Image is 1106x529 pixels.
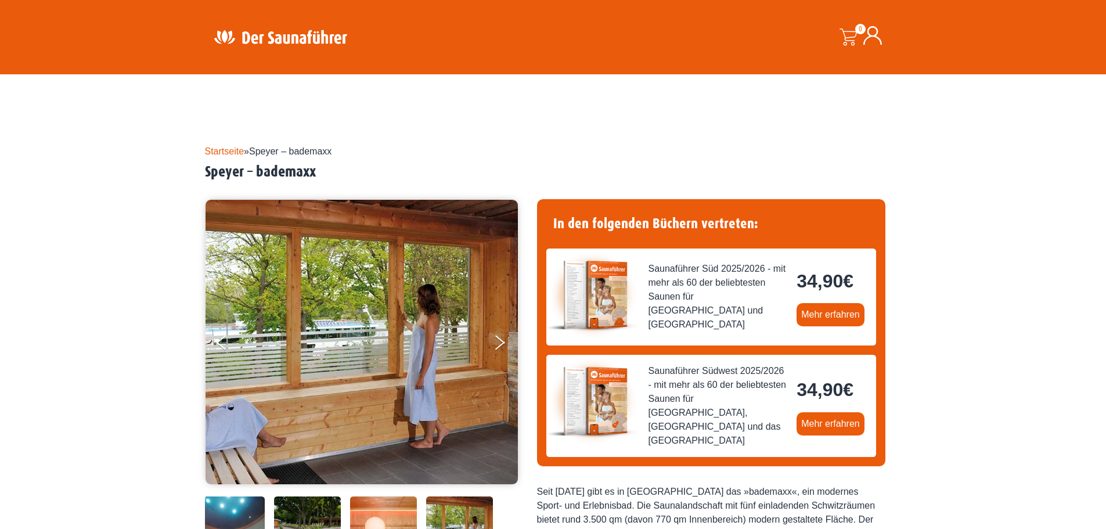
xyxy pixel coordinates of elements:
span: Speyer – bademaxx [249,146,332,156]
span: € [843,379,853,400]
span: € [843,271,853,292]
a: Startseite [205,146,244,156]
a: Mehr erfahren [797,303,864,326]
button: Next [493,330,522,359]
span: Saunaführer Südwest 2025/2026 - mit mehr als 60 der beliebtesten Saunen für [GEOGRAPHIC_DATA], [G... [649,364,788,448]
h4: In den folgenden Büchern vertreten: [546,208,876,239]
span: 0 [855,24,866,34]
img: der-saunafuehrer-2025-suedwest.jpg [546,355,639,448]
bdi: 34,90 [797,271,853,292]
span: Saunaführer Süd 2025/2026 - mit mehr als 60 der beliebtesten Saunen für [GEOGRAPHIC_DATA] und [GE... [649,262,788,332]
a: Mehr erfahren [797,412,864,436]
img: der-saunafuehrer-2025-sued.jpg [546,249,639,341]
h2: Speyer – bademaxx [205,163,902,181]
bdi: 34,90 [797,379,853,400]
span: » [205,146,332,156]
button: Previous [217,330,246,359]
